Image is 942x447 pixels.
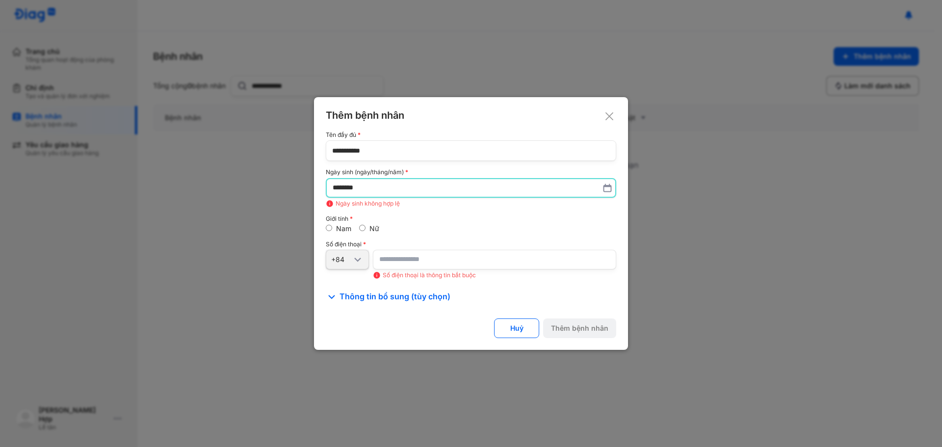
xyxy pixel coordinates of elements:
label: Nữ [369,224,379,233]
div: +84 [331,255,352,264]
div: Số điện thoại [326,241,616,248]
button: Thêm bệnh nhân [543,318,616,338]
div: Ngày sinh (ngày/tháng/năm) [326,169,616,176]
div: Tên đầy đủ [326,131,616,138]
div: Thêm bệnh nhân [551,324,608,333]
div: Ngày sinh không hợp lệ [326,200,616,208]
div: Giới tính [326,215,616,222]
div: Thêm bệnh nhân [326,109,616,122]
div: Số điện thoại là thông tin bắt buộc [373,271,616,279]
label: Nam [336,224,351,233]
span: Thông tin bổ sung (tùy chọn) [340,291,450,303]
button: Huỷ [494,318,539,338]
